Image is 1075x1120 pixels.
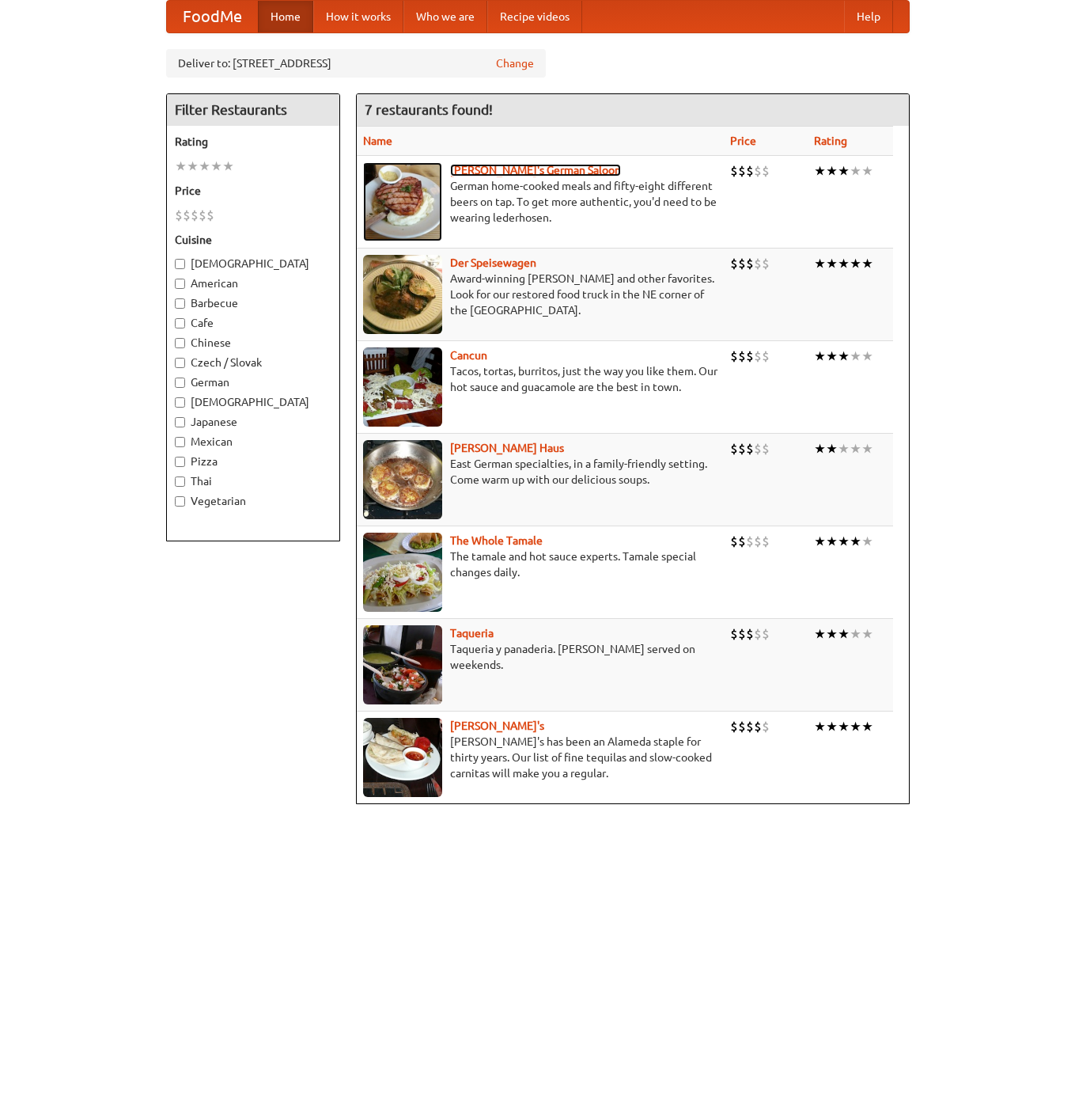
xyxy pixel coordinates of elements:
[762,625,770,643] li: $
[363,549,717,580] p: The tamale and hot sauce experts. Tamale special changes daily.
[754,347,762,365] li: $
[730,255,738,272] li: $
[730,625,738,643] li: $
[838,718,850,735] li: ★
[487,1,582,32] a: Recipe videos
[730,440,738,457] li: $
[175,295,331,311] label: Barbecue
[210,158,222,175] li: ★
[175,493,331,509] label: Vegetarian
[826,625,838,643] li: ★
[746,625,754,643] li: $
[826,255,838,272] li: ★
[175,437,185,447] input: Mexican
[861,255,873,272] li: ★
[167,94,339,126] h4: Filter Restaurants
[746,440,754,457] li: $
[850,440,861,457] li: ★
[175,496,185,507] input: Vegetarian
[838,625,850,643] li: ★
[496,55,534,71] a: Change
[746,347,754,365] li: $
[206,207,214,224] li: $
[814,162,826,180] li: ★
[826,440,838,457] li: ★
[838,255,850,272] li: ★
[450,534,543,547] a: The Whole Tamale
[861,718,873,735] li: ★
[850,533,861,550] li: ★
[363,135,392,147] a: Name
[403,1,487,32] a: Who we are
[826,162,838,180] li: ★
[826,347,838,365] li: ★
[175,355,331,370] label: Czech / Slovak
[738,625,746,643] li: $
[838,162,850,180] li: ★
[175,158,187,175] li: ★
[838,347,850,365] li: ★
[850,718,861,735] li: ★
[746,162,754,180] li: $
[363,363,717,395] p: Tacos, tortas, burritos, just the way you like them. Our hot sauce and guacamole are the best in ...
[861,533,873,550] li: ★
[814,440,826,457] li: ★
[814,347,826,365] li: ★
[363,456,717,488] p: East German specialties, in a family-friendly setting. Come warm up with our delicious soups.
[175,358,185,368] input: Czech / Slovak
[861,162,873,180] li: ★
[175,183,331,199] h5: Price
[450,349,487,362] a: Cancun
[738,718,746,735] li: $
[754,625,762,643] li: $
[313,1,403,32] a: How it works
[199,207,206,224] li: $
[363,271,717,318] p: Award-winning [PERSON_NAME] and other favorites. Look for our restored food truck in the NE corne...
[175,394,331,410] label: [DEMOGRAPHIC_DATA]
[167,1,258,32] a: FoodMe
[746,533,754,550] li: $
[222,158,234,175] li: ★
[861,440,873,457] li: ★
[754,255,762,272] li: $
[738,440,746,457] li: $
[850,255,861,272] li: ★
[814,625,826,643] li: ★
[175,315,331,331] label: Cafe
[363,734,717,781] p: [PERSON_NAME]'s has been an Alameda staple for thirty years. Our list of fine tequilas and slow-c...
[450,164,621,177] a: [PERSON_NAME]'s German Saloon
[363,440,442,519] img: kohlhaus.jpg
[762,440,770,457] li: $
[850,625,861,643] li: ★
[191,207,199,224] li: $
[814,135,847,147] a: Rating
[450,627,494,640] a: Taqueria
[175,476,185,487] input: Thai
[187,158,199,175] li: ★
[365,102,493,117] ng-pluralize: 7 restaurants found!
[738,533,746,550] li: $
[363,533,442,612] img: wholetamale.jpg
[175,417,185,427] input: Japanese
[746,255,754,272] li: $
[363,347,442,427] img: cancun.jpg
[363,625,442,704] img: taqueria.jpg
[814,718,826,735] li: ★
[175,378,185,388] input: German
[850,162,861,180] li: ★
[450,442,564,454] a: [PERSON_NAME] Haus
[826,533,838,550] li: ★
[166,49,546,78] div: Deliver to: [STREET_ADDRESS]
[175,318,185,328] input: Cafe
[175,275,331,291] label: American
[199,158,210,175] li: ★
[826,718,838,735] li: ★
[730,347,738,365] li: $
[175,256,331,271] label: [DEMOGRAPHIC_DATA]
[814,533,826,550] li: ★
[175,232,331,248] h5: Cuisine
[738,255,746,272] li: $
